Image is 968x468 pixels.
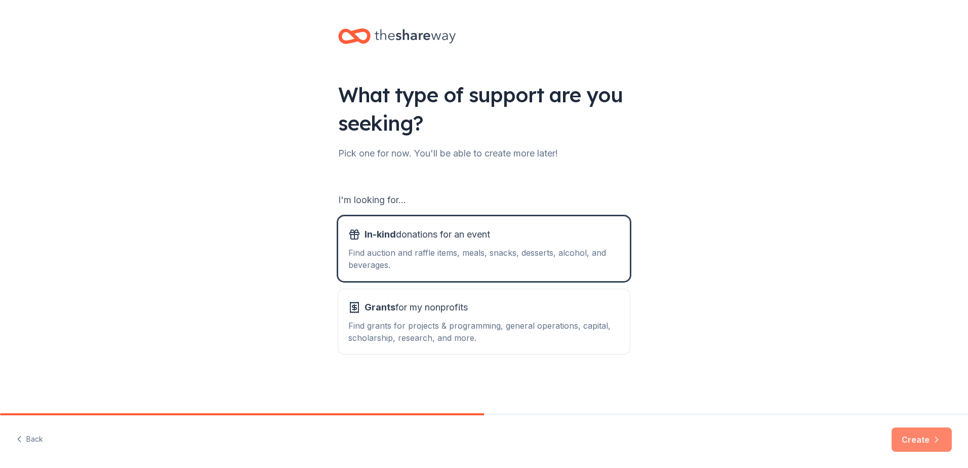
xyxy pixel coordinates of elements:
button: Back [16,429,43,450]
button: Create [892,427,952,452]
div: Pick one for now. You'll be able to create more later! [338,145,630,162]
div: I'm looking for... [338,192,630,208]
button: In-kinddonations for an eventFind auction and raffle items, meals, snacks, desserts, alcohol, and... [338,216,630,281]
button: Grantsfor my nonprofitsFind grants for projects & programming, general operations, capital, schol... [338,289,630,354]
div: What type of support are you seeking? [338,81,630,137]
span: for my nonprofits [365,299,468,316]
span: donations for an event [365,226,490,243]
div: Find grants for projects & programming, general operations, capital, scholarship, research, and m... [348,320,620,344]
div: Find auction and raffle items, meals, snacks, desserts, alcohol, and beverages. [348,247,620,271]
span: In-kind [365,229,396,240]
span: Grants [365,302,395,313]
